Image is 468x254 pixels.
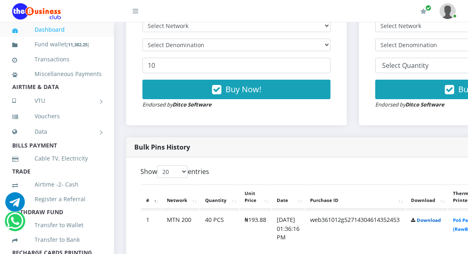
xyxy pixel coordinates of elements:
a: Airtime -2- Cash [12,175,102,194]
span: Buy Now! [225,84,261,95]
img: User [440,3,456,19]
th: Unit Price: activate to sort column ascending [240,185,271,210]
small: Endorsed by [375,101,444,108]
select: Showentries [157,165,188,178]
small: Endorsed by [142,101,212,108]
a: Transfer to Bank [12,230,102,249]
th: Network: activate to sort column ascending [162,185,199,210]
th: #: activate to sort column descending [141,185,161,210]
i: Renew/Upgrade Subscription [420,8,426,15]
input: Enter Quantity [142,58,330,73]
a: Register a Referral [12,190,102,208]
a: Download [417,217,441,223]
a: Transfer to Wallet [12,216,102,234]
b: 11,382.25 [68,41,87,48]
a: Vouchers [12,107,102,126]
a: VTU [12,91,102,111]
small: [ ] [66,41,89,48]
span: Renew/Upgrade Subscription [425,5,431,11]
a: Miscellaneous Payments [12,65,102,83]
strong: Ditco Software [405,101,444,108]
strong: Bulk Pins History [134,143,190,152]
th: Date: activate to sort column ascending [272,185,304,210]
a: Transactions [12,50,102,69]
th: Download: activate to sort column ascending [406,185,447,210]
a: Data [12,122,102,142]
a: Fund wallet[11,382.25] [12,35,102,54]
label: Show entries [140,165,209,178]
strong: Ditco Software [173,101,212,108]
a: Dashboard [12,20,102,39]
a: Chat for support [7,217,23,231]
button: Buy Now! [142,80,330,99]
th: Purchase ID: activate to sort column ascending [305,185,405,210]
img: Logo [12,3,61,20]
a: Chat for support [5,198,25,212]
th: Quantity: activate to sort column ascending [200,185,239,210]
a: Cable TV, Electricity [12,149,102,168]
